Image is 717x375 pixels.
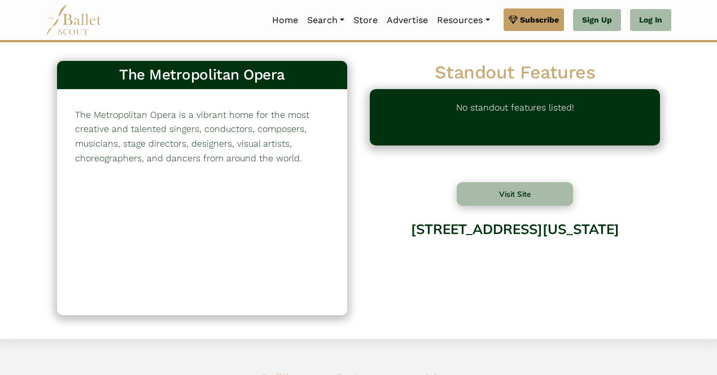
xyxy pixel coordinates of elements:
[303,8,349,32] a: Search
[509,14,518,26] img: gem.svg
[573,9,621,32] a: Sign Up
[370,61,660,85] h2: Standout Features
[382,8,432,32] a: Advertise
[457,182,573,206] button: Visit Site
[66,65,338,85] h3: The Metropolitan Opera
[432,8,494,32] a: Resources
[370,213,660,303] div: [STREET_ADDRESS][US_STATE]
[520,14,559,26] span: Subscribe
[456,100,574,134] p: No standout features listed!
[75,108,329,165] p: The Metropolitan Opera is a vibrant home for the most creative and talented singers, conductors, ...
[349,8,382,32] a: Store
[268,8,303,32] a: Home
[630,9,671,32] a: Log In
[504,8,564,31] a: Subscribe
